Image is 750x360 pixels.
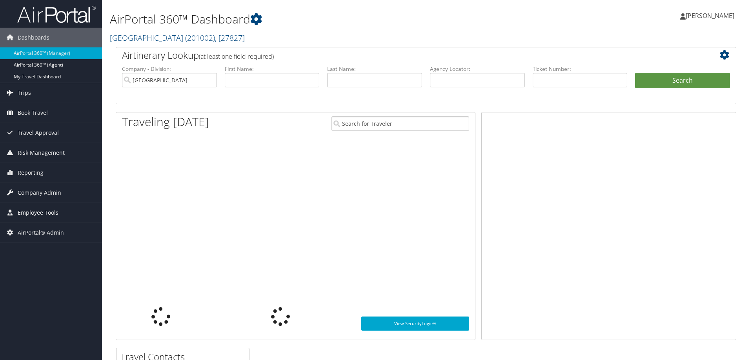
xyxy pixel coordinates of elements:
[199,52,274,61] span: (at least one field required)
[18,223,64,242] span: AirPortal® Admin
[18,123,59,143] span: Travel Approval
[18,83,31,103] span: Trips
[17,5,96,24] img: airportal-logo.png
[327,65,422,73] label: Last Name:
[680,4,742,27] a: [PERSON_NAME]
[225,65,320,73] label: First Name:
[122,65,217,73] label: Company - Division:
[533,65,628,73] label: Ticket Number:
[122,49,678,62] h2: Airtinerary Lookup
[215,33,245,43] span: , [ 27827 ]
[18,28,49,47] span: Dashboards
[361,317,469,331] a: View SecurityLogic®
[686,11,734,20] span: [PERSON_NAME]
[110,11,532,27] h1: AirPortal 360™ Dashboard
[430,65,525,73] label: Agency Locator:
[18,183,61,203] span: Company Admin
[18,203,58,223] span: Employee Tools
[331,116,469,131] input: Search for Traveler
[18,163,44,183] span: Reporting
[18,103,48,123] span: Book Travel
[635,73,730,89] button: Search
[110,33,245,43] a: [GEOGRAPHIC_DATA]
[185,33,215,43] span: ( 201002 )
[18,143,65,163] span: Risk Management
[122,114,209,130] h1: Traveling [DATE]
